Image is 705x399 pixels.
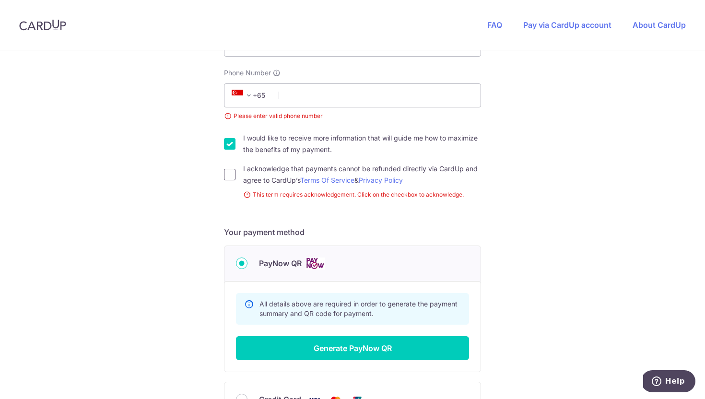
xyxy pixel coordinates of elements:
[229,90,272,101] span: +65
[259,300,458,317] span: All details above are required in order to generate the payment summary and QR code for payment.
[243,132,481,155] label: I would like to receive more information that will guide me how to maximize the benefits of my pa...
[232,90,255,101] span: +65
[224,111,481,121] small: Please enter valid phone number
[643,370,695,394] iframe: Opens a widget where you can find more information
[300,176,354,184] a: Terms Of Service
[359,176,403,184] a: Privacy Policy
[224,226,481,238] h5: Your payment method
[305,258,325,270] img: Cards logo
[633,20,686,30] a: About CardUp
[19,19,66,31] img: CardUp
[487,20,502,30] a: FAQ
[259,258,302,269] span: PayNow QR
[243,190,481,199] small: This term requires acknowledgement. Click on the checkbox to acknowledge.
[236,258,469,270] div: PayNow QR Cards logo
[224,68,271,78] span: Phone Number
[243,163,481,186] label: I acknowledge that payments cannot be refunded directly via CardUp and agree to CardUp’s &
[236,336,469,360] button: Generate PayNow QR
[523,20,611,30] a: Pay via CardUp account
